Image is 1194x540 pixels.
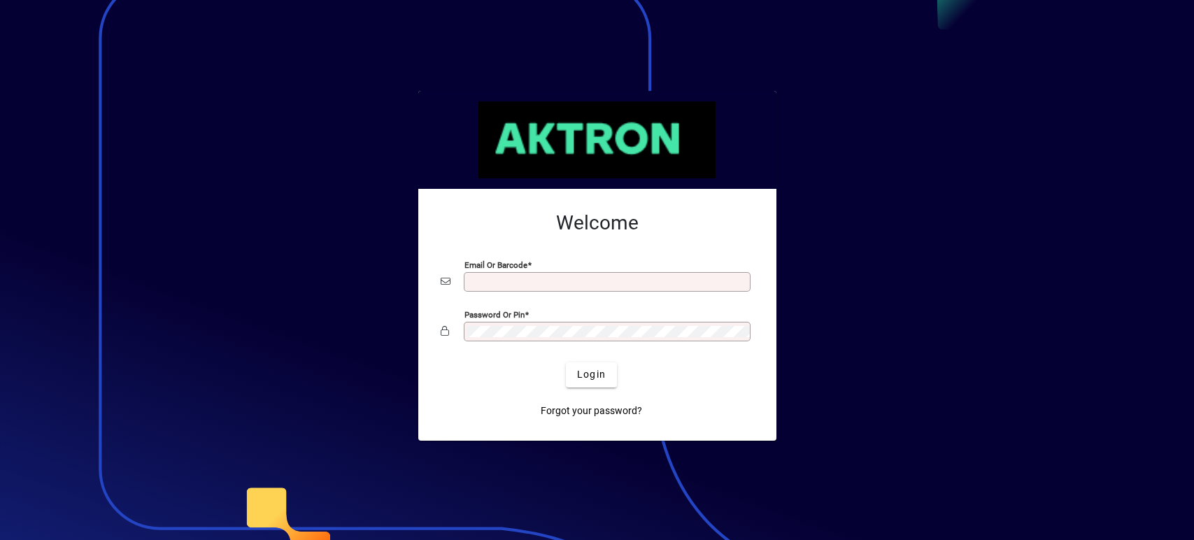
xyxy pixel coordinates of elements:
h2: Welcome [441,211,754,235]
button: Login [566,362,617,388]
mat-label: Password or Pin [464,309,525,319]
mat-label: Email or Barcode [464,260,527,269]
span: Login [577,367,606,382]
span: Forgot your password? [541,404,642,418]
a: Forgot your password? [535,399,648,424]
